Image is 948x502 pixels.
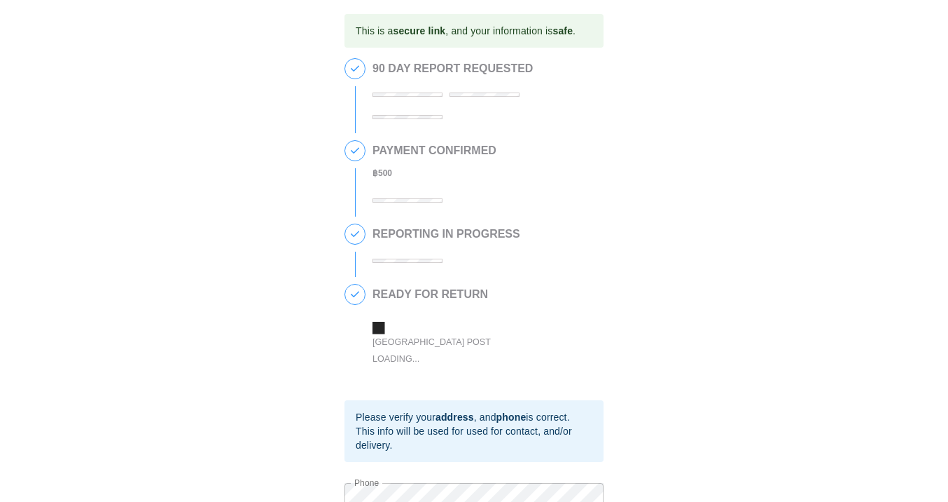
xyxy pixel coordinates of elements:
span: 3 [345,224,365,244]
div: [GEOGRAPHIC_DATA] Post Loading... [372,334,520,367]
b: secure link [393,25,445,36]
b: phone [496,412,527,423]
div: This is a , and your information is . [356,18,576,43]
h2: REPORTING IN PROGRESS [372,228,520,240]
div: Please verify your , and is correct. [356,410,592,424]
span: 4 [345,285,365,304]
h2: 90 DAY REPORT REQUESTED [372,62,597,75]
div: This info will be used for used for contact, and/or delivery. [356,424,592,452]
b: ฿ 500 [372,168,392,178]
h2: PAYMENT CONFIRMED [372,144,496,157]
b: address [435,412,474,423]
h2: READY FOR RETURN [372,288,583,301]
b: safe [552,25,573,36]
span: 2 [345,141,365,161]
span: 1 [345,59,365,79]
